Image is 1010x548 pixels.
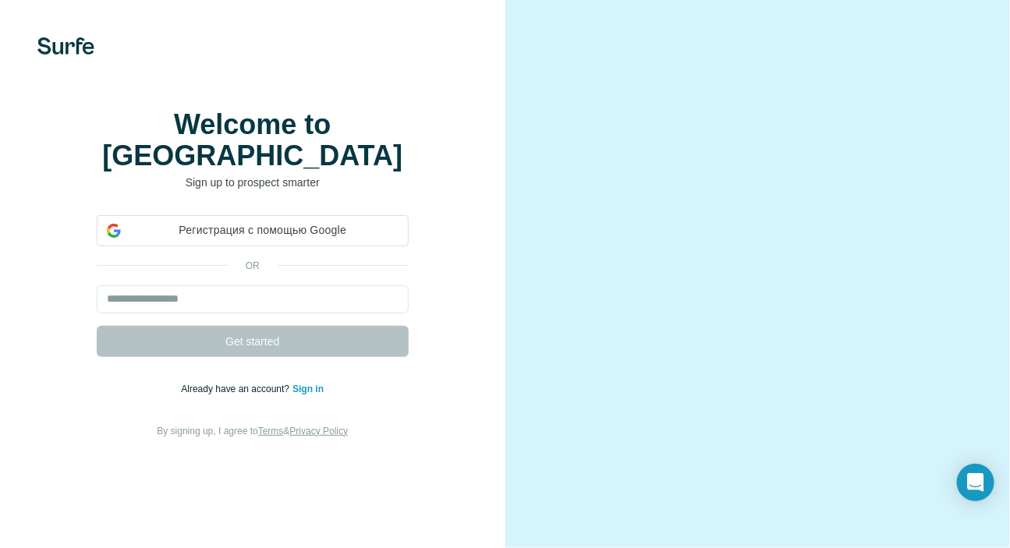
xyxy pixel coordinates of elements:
p: Sign up to prospect smarter [97,175,409,190]
a: Privacy Policy [289,426,348,437]
div: Open Intercom Messenger [957,464,994,501]
span: By signing up, I agree to & [157,426,348,437]
h1: Welcome to [GEOGRAPHIC_DATA] [97,109,409,171]
a: Terms [258,426,284,437]
a: Sign in [292,384,324,394]
div: Регистрация с помощью Google [97,215,409,246]
span: Already have an account? [181,384,292,394]
img: Surfe's logo [37,37,94,55]
iframe: Кнопка "Войти с аккаунтом Google" [89,245,416,279]
span: Регистрация с помощью Google [127,222,399,239]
